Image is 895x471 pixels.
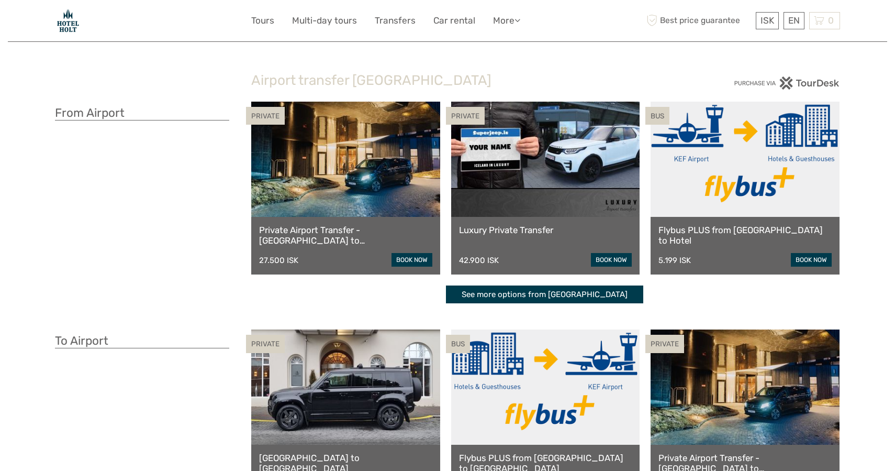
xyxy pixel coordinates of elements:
div: 5.199 ISK [658,256,691,265]
a: book now [791,253,832,267]
a: Tours [251,13,274,28]
a: More [493,13,520,28]
h3: From Airport [55,106,229,121]
span: 0 [826,15,835,26]
a: book now [391,253,432,267]
div: 27.500 ISK [259,256,298,265]
div: PRIVATE [246,107,285,125]
a: Flybus PLUS from [GEOGRAPHIC_DATA] to Hotel [658,225,832,246]
h3: To Airport [55,334,229,348]
div: PRIVATE [446,107,485,125]
img: Hotel Holt [55,8,81,34]
h2: Airport transfer [GEOGRAPHIC_DATA] [251,72,644,89]
a: book now [591,253,632,267]
div: 42.900 ISK [459,256,499,265]
a: Transfers [375,13,416,28]
div: PRIVATE [246,335,285,353]
span: ISK [760,15,774,26]
a: Private Airport Transfer - [GEOGRAPHIC_DATA] to [GEOGRAPHIC_DATA] [259,225,432,246]
div: BUS [645,107,669,125]
div: PRIVATE [645,335,684,353]
a: Luxury Private Transfer [459,225,632,235]
div: BUS [446,335,470,353]
a: See more options from [GEOGRAPHIC_DATA] [446,286,643,304]
span: Best price guarantee [644,12,753,29]
a: Car rental [433,13,475,28]
a: Multi-day tours [292,13,357,28]
div: EN [784,12,804,29]
img: PurchaseViaTourDesk.png [734,76,840,90]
